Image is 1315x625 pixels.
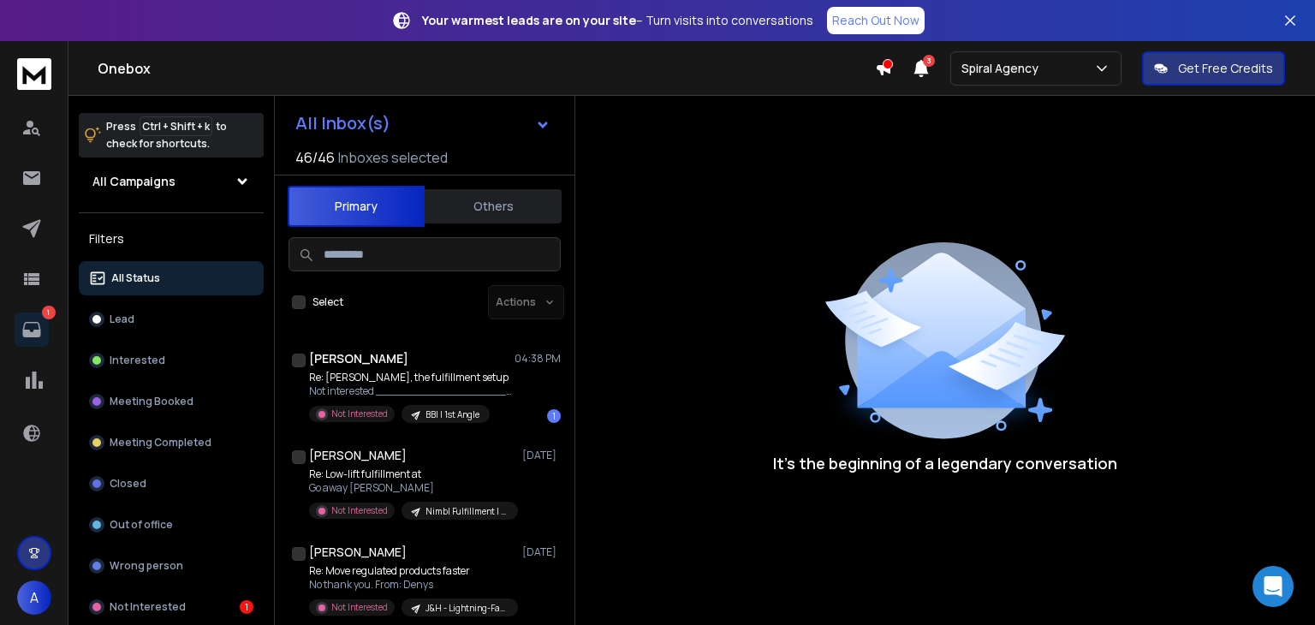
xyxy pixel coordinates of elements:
[338,147,448,168] h3: Inboxes selected
[79,549,264,583] button: Wrong person
[110,559,183,573] p: Wrong person
[240,600,253,614] div: 1
[331,601,388,614] p: Not Interested
[1253,566,1294,607] div: Open Intercom Messenger
[17,58,51,90] img: logo
[282,106,564,140] button: All Inbox(s)
[288,186,425,227] button: Primary
[110,600,186,614] p: Not Interested
[110,518,173,532] p: Out of office
[111,271,160,285] p: All Status
[140,116,212,136] span: Ctrl + Shift + k
[522,449,561,462] p: [DATE]
[110,312,134,326] p: Lead
[425,408,479,421] p: BBI | 1st Angle
[79,508,264,542] button: Out of office
[522,545,561,559] p: [DATE]
[309,578,515,592] p: No thank you. From: Denys
[923,55,935,67] span: 3
[110,436,211,449] p: Meeting Completed
[79,302,264,336] button: Lead
[79,426,264,460] button: Meeting Completed
[425,187,562,225] button: Others
[110,354,165,367] p: Interested
[331,504,388,517] p: Not Interested
[79,227,264,251] h3: Filters
[309,564,515,578] p: Re: Move regulated products faster
[422,12,636,28] strong: Your warmest leads are on your site
[309,350,408,367] h1: [PERSON_NAME]
[515,352,561,366] p: 04:38 PM
[309,371,515,384] p: Re: [PERSON_NAME], the fulfillment setup
[961,60,1045,77] p: Spiral Agency
[92,173,176,190] h1: All Campaigns
[425,602,508,615] p: J&H - Lightning-Fast, Regulatory-Ready Shipping
[79,164,264,199] button: All Campaigns
[79,384,264,419] button: Meeting Booked
[79,590,264,624] button: Not Interested1
[309,447,407,464] h1: [PERSON_NAME]
[79,343,264,378] button: Interested
[17,580,51,615] button: A
[331,408,388,420] p: Not Interested
[1178,60,1273,77] p: Get Free Credits
[773,451,1117,475] p: It’s the beginning of a legendary conversation
[15,312,49,347] a: 1
[309,481,515,495] p: Go away [PERSON_NAME]
[110,395,193,408] p: Meeting Booked
[42,306,56,319] p: 1
[1142,51,1285,86] button: Get Free Credits
[827,7,925,34] a: Reach Out Now
[309,544,407,561] h1: [PERSON_NAME]
[425,505,508,518] p: Nimbl Fulfillment | Retail Angle
[295,147,335,168] span: 46 / 46
[98,58,875,79] h1: Onebox
[79,261,264,295] button: All Status
[309,467,515,481] p: Re: Low-lift fulfillment at
[295,115,390,132] h1: All Inbox(s)
[832,12,919,29] p: Reach Out Now
[547,409,561,423] div: 1
[422,12,813,29] p: – Turn visits into conversations
[106,118,227,152] p: Press to check for shortcuts.
[312,295,343,309] label: Select
[79,467,264,501] button: Closed
[309,384,515,398] p: Not interested ________________________________ From: [PERSON_NAME]
[110,477,146,491] p: Closed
